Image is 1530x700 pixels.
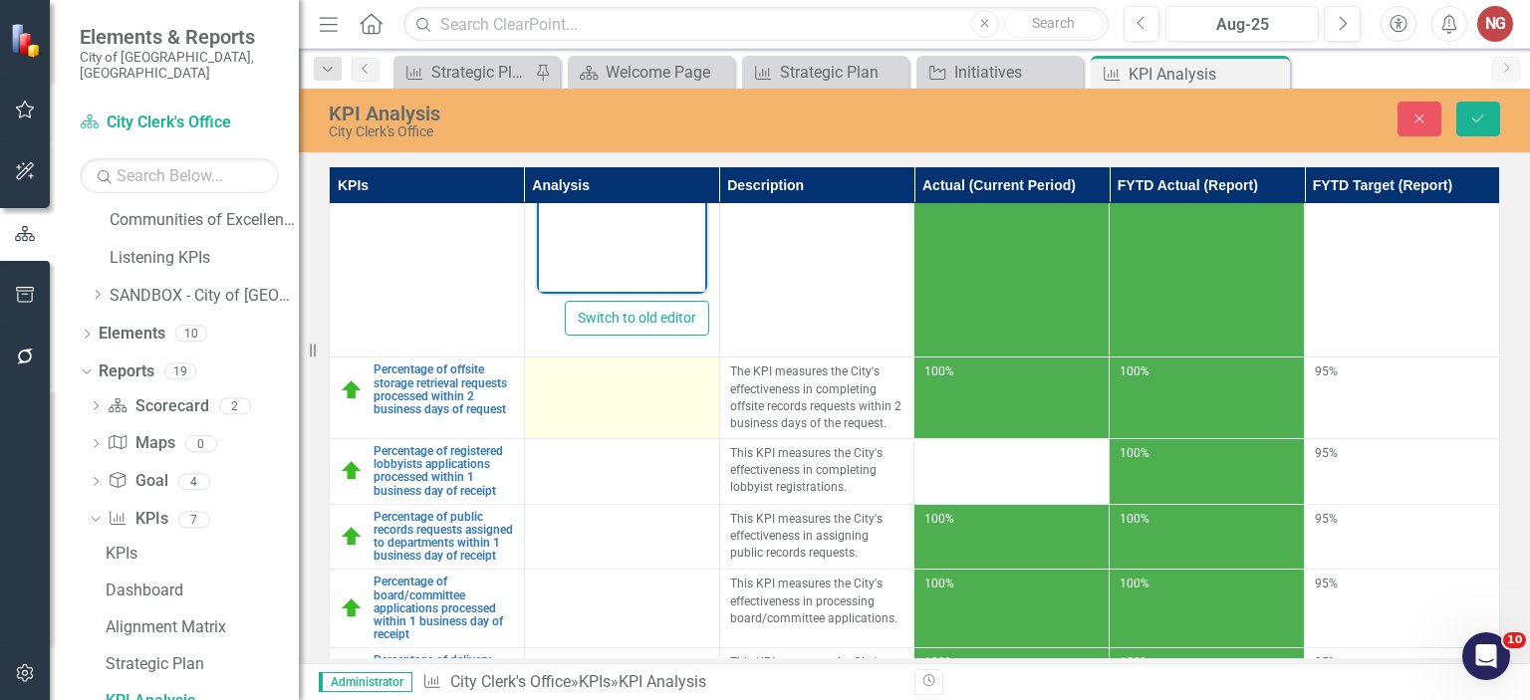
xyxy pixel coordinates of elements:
button: NG [1477,6,1513,42]
span: 95% [1315,446,1338,460]
span: This KPI measures the City's effectiveness in assigning public records requests. [730,512,883,560]
div: Strategic Plan [431,60,530,85]
a: Listening KPIs [110,247,299,270]
a: Percentage of public records requests assigned to departments within 1 business day of receipt [374,511,514,564]
span: 100% [1120,512,1149,526]
div: Strategic Plan [106,655,299,673]
a: Initiatives [921,60,1078,85]
span: Elements & Reports [80,25,279,49]
span: 95% [1315,364,1338,378]
a: City Clerk's Office [80,112,279,134]
a: Goal [108,470,167,493]
div: Dashboard [106,582,299,599]
span: This KPI measures the City's effectiveness in completing lobbyist registrations. [730,446,883,494]
img: On Target [340,459,364,483]
div: 0 [185,435,217,452]
a: Strategic Plan [398,60,530,85]
div: Alignment Matrix [106,618,299,636]
span: 100% [924,512,954,526]
div: City Clerk's Office [329,124,977,139]
a: KPIs [101,538,299,570]
a: KPIs [108,508,167,531]
iframe: Intercom live chat [1462,632,1510,680]
div: 7 [178,511,210,528]
a: Percentage of offsite storage retrieval requests processed within 2 business days of request [374,363,514,416]
span: 100% [1120,577,1149,590]
a: KPIs [579,672,611,691]
div: KPIs [106,545,299,563]
p: KPI is on target. [5,5,165,29]
div: 2 [219,397,251,414]
a: Dashboard [101,575,299,606]
div: » » [422,671,899,694]
img: On Target [340,525,364,549]
div: KPI Analysis [1129,62,1285,87]
div: Welcome Page [606,60,729,85]
img: ClearPoint Strategy [10,22,45,57]
input: Search Below... [80,158,279,193]
a: Strategic Plan [747,60,903,85]
div: Strategic Plan [780,60,903,85]
span: Administrator [319,672,412,692]
div: 4 [178,473,210,490]
span: 100% [1120,655,1149,669]
span: 95% [1315,577,1338,590]
span: 10 [1503,632,1526,648]
div: KPI Analysis [619,672,706,691]
a: City Clerk's Office [450,672,571,691]
span: The KPI measures the City's effectiveness in completing offsite records requests within 2 busines... [730,364,901,429]
a: Percentage of board/committee applications processed within 1 business day of receipt [374,576,514,641]
button: Switch to old editor [565,301,709,336]
span: 100% [1120,446,1149,460]
span: Search [1032,15,1075,31]
span: 100% [924,577,954,590]
a: Scorecard [108,395,208,418]
div: KPI Analysis [329,103,977,124]
a: Welcome Page [573,60,729,85]
div: 10 [175,326,207,343]
div: Initiatives [954,60,1078,85]
span: 95% [1315,512,1338,526]
div: Aug-25 [1172,13,1312,37]
a: SANDBOX - City of [GEOGRAPHIC_DATA] [110,285,299,308]
span: 95% [1315,655,1338,669]
a: Elements [99,323,165,346]
div: 19 [164,363,196,380]
img: On Target [340,596,364,620]
a: Percentage of registered lobbyists applications processed within 1 business day of receipt [374,445,514,498]
a: Maps [108,432,174,455]
input: Search ClearPoint... [403,7,1108,42]
a: Alignment Matrix [101,611,299,643]
button: Aug-25 [1165,6,1319,42]
a: Strategic Plan [101,648,299,680]
span: This KPI measures the City's effectiveness in processing board/committee applications. [730,577,897,624]
span: 100% [1120,364,1149,378]
span: 100% [924,655,954,669]
a: Reports [99,360,154,383]
span: 100% [924,364,954,378]
img: On Target [340,378,364,402]
small: City of [GEOGRAPHIC_DATA], [GEOGRAPHIC_DATA] [80,49,279,82]
a: Communities of Excellence [110,209,299,232]
button: Search [1004,10,1104,38]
